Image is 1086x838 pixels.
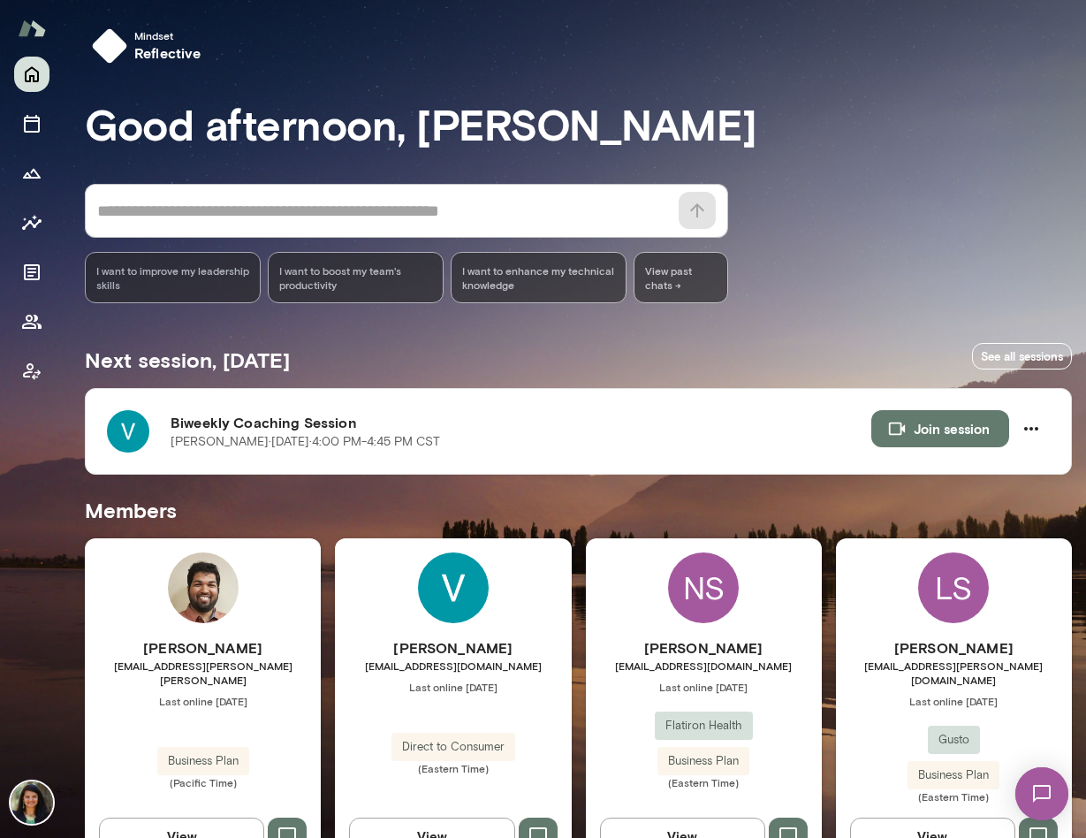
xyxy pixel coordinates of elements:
[634,252,728,303] span: View past chats ->
[14,205,49,240] button: Insights
[96,263,249,292] span: I want to improve my leadership skills
[18,11,46,45] img: Mento
[918,552,989,623] div: LS
[134,42,201,64] h6: reflective
[14,304,49,339] button: Members
[134,28,201,42] span: Mindset
[85,21,216,71] button: Mindsetreflective
[668,552,739,623] div: NS
[418,552,489,623] img: Versha Singh
[85,659,321,687] span: [EMAIL_ADDRESS][PERSON_NAME][PERSON_NAME]
[451,252,627,303] div: I want to enhance my technical knowledge
[85,637,321,659] h6: [PERSON_NAME]
[85,694,321,708] span: Last online [DATE]
[586,680,822,694] span: Last online [DATE]
[335,659,571,673] span: [EMAIL_ADDRESS][DOMAIN_NAME]
[171,433,440,451] p: [PERSON_NAME] · [DATE] · 4:00 PM-4:45 PM CST
[11,781,53,824] img: Nina Patel
[871,410,1009,447] button: Join session
[335,761,571,775] span: (Eastern Time)
[836,637,1072,659] h6: [PERSON_NAME]
[157,752,249,770] span: Business Plan
[928,731,980,749] span: Gusto
[14,255,49,290] button: Documents
[85,252,261,303] div: I want to improve my leadership skills
[92,28,127,64] img: mindset
[85,99,1072,149] h3: Good afternoon, [PERSON_NAME]
[586,775,822,789] span: (Eastern Time)
[586,637,822,659] h6: [PERSON_NAME]
[655,717,753,735] span: Flatiron Health
[657,752,749,770] span: Business Plan
[14,156,49,191] button: Growth Plan
[171,412,871,433] h6: Biweekly Coaching Session
[972,343,1072,370] a: See all sessions
[268,252,444,303] div: I want to boost my team's productivity
[168,552,239,623] img: Ashwin Hegde
[836,789,1072,804] span: (Eastern Time)
[586,659,822,673] span: [EMAIL_ADDRESS][DOMAIN_NAME]
[335,680,571,694] span: Last online [DATE]
[85,775,321,789] span: (Pacific Time)
[14,354,49,389] button: Client app
[279,263,432,292] span: I want to boost my team's productivity
[462,263,615,292] span: I want to enhance my technical knowledge
[14,57,49,92] button: Home
[85,496,1072,524] h5: Members
[836,659,1072,687] span: [EMAIL_ADDRESS][PERSON_NAME][DOMAIN_NAME]
[391,738,515,756] span: Direct to Consumer
[85,346,290,374] h5: Next session, [DATE]
[836,694,1072,708] span: Last online [DATE]
[908,766,999,784] span: Business Plan
[335,637,571,659] h6: [PERSON_NAME]
[14,106,49,141] button: Sessions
